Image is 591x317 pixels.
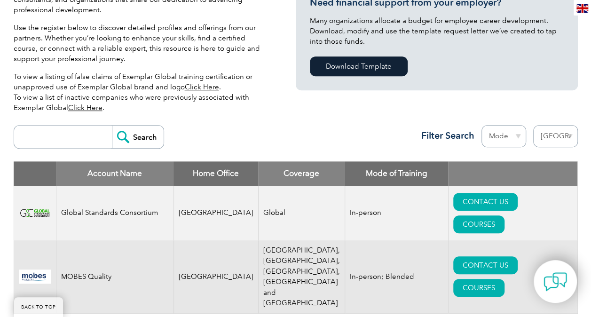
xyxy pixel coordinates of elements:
input: Search [112,126,164,148]
a: CONTACT US [453,193,518,211]
img: contact-chat.png [544,270,567,293]
a: Click Here [185,83,219,91]
th: Home Office: activate to sort column ascending [173,161,258,186]
a: Click Here [68,103,102,112]
img: 49030bbf-2278-ea11-a811-000d3ae11abd-logo.png [19,204,51,222]
td: [GEOGRAPHIC_DATA], [GEOGRAPHIC_DATA], [GEOGRAPHIC_DATA], [GEOGRAPHIC_DATA] and [GEOGRAPHIC_DATA] [258,240,345,314]
th: Coverage: activate to sort column ascending [258,161,345,186]
th: : activate to sort column ascending [448,161,577,186]
a: Download Template [310,56,408,76]
td: In-person; Blended [345,240,448,314]
img: en [576,4,588,13]
td: [GEOGRAPHIC_DATA] [173,186,258,240]
td: [GEOGRAPHIC_DATA] [173,240,258,314]
p: To view a listing of false claims of Exemplar Global training certification or unapproved use of ... [14,71,268,113]
a: COURSES [453,279,504,297]
img: 072a24ac-d9bc-ea11-a814-000d3a79823d-logo.jpg [19,269,51,284]
a: COURSES [453,215,504,233]
th: Mode of Training: activate to sort column ascending [345,161,448,186]
td: In-person [345,186,448,240]
h3: Filter Search [416,130,474,142]
th: Account Name: activate to sort column descending [56,161,173,186]
p: Many organizations allocate a budget for employee career development. Download, modify and use th... [310,16,564,47]
p: Use the register below to discover detailed profiles and offerings from our partners. Whether you... [14,23,268,64]
td: Global Standards Consortium [56,186,173,240]
td: Global [258,186,345,240]
td: MOBES Quality [56,240,173,314]
a: BACK TO TOP [14,297,63,317]
a: CONTACT US [453,256,518,274]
